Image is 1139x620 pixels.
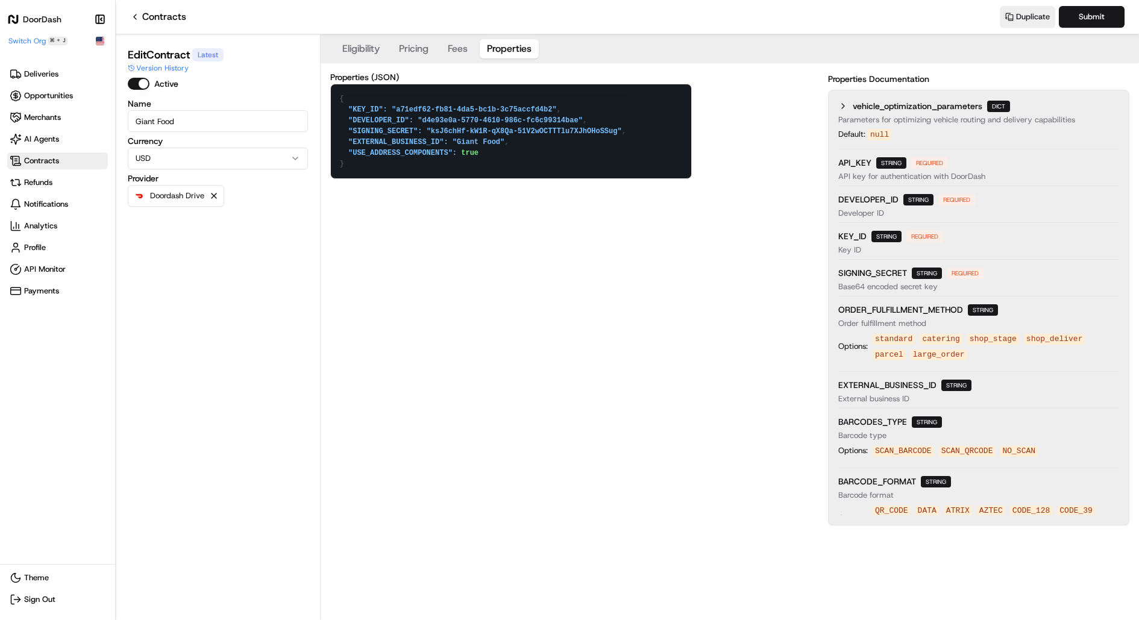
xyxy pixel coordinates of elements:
span: AI Agents [24,134,59,145]
label: Provider [128,174,308,183]
div: Options: [838,445,1038,457]
div: Default: [838,129,891,140]
code: ATRIX [944,506,972,516]
code: parcel [873,349,906,360]
div: Latest [192,48,224,61]
span: Analytics [24,221,57,231]
code: CODE_128 [1010,506,1052,516]
button: Duplicate [1000,6,1055,28]
span: Sign Out [24,594,55,605]
span: Theme [24,572,49,583]
a: AI Agents [7,131,108,148]
button: Submit [1059,6,1125,28]
code: NO_SCAN [1000,446,1038,457]
span: Switch Org [8,36,46,46]
span: vehicle_optimization_parameters [853,100,982,112]
a: API Monitor [7,261,108,278]
span: Payments [24,286,59,296]
img: Flag of us [96,37,104,45]
button: Switch Org⌘+J [8,36,67,46]
button: Theme [7,569,108,586]
span: Deliveries [24,69,58,80]
code: QR_CODE [873,506,911,516]
a: Merchants [7,109,108,126]
a: Contracts [7,152,108,169]
button: Doordash Drive [128,185,224,207]
button: Doordash Drive [133,190,204,202]
span: Required [906,231,943,242]
a: Refunds [7,174,108,191]
div: Options: [838,504,1119,532]
h1: DoorDash [23,13,61,25]
span: DEVELOPER_ID [838,193,899,205]
span: string [912,268,942,279]
button: Eligibility [335,39,387,58]
label: Name [128,99,308,108]
span: Required [947,268,984,279]
span: string [921,476,951,487]
code: SCAN_BARCODE [873,446,934,457]
span: BARCODE_FORMAT [838,475,916,487]
span: BARCODES_TYPE [838,416,907,428]
span: string [941,380,971,391]
div: Options: [838,333,1119,360]
p: API key for authentication with DoorDash [838,171,1119,182]
span: Required [938,194,975,205]
button: Properties [480,39,539,58]
p: External business ID [838,393,1119,404]
h1: Edit Contract [128,46,190,63]
code: shop_deliver [1024,334,1085,345]
a: Payments [7,283,108,299]
span: Required [911,157,948,169]
span: ORDER_FULFILLMENT_METHOD [838,304,963,316]
code: AZTEC [977,506,1005,516]
a: Notifications [7,196,108,213]
p: Barcode format [838,490,1119,501]
code: catering [920,334,962,345]
code: large_order [911,349,967,360]
span: KEY_ID [838,230,867,242]
span: string [903,194,933,205]
label: Properties (JSON) [330,73,692,81]
span: Contracts [24,155,59,166]
span: Profile [24,242,46,253]
img: doordash_logo_v2.png [133,190,145,202]
code: SCAN_QRCODE [939,446,996,457]
a: Contracts [130,10,186,24]
button: Pricing [392,39,436,58]
span: string [968,304,998,316]
span: string [871,231,902,242]
p: Order fulfillment method [838,318,1119,329]
a: Deliveries [7,66,108,83]
span: string [912,416,942,428]
span: API_KEY [838,157,871,169]
label: Properties Documentation [828,73,929,85]
span: string [876,157,906,169]
label: Currency [128,137,308,145]
p: Doordash Drive [150,191,204,201]
a: Profile [7,239,108,256]
p: Key ID [838,245,1119,255]
p: Barcode type [838,430,1119,441]
code: DATA [915,506,939,516]
span: Merchants [24,112,61,123]
button: Fees [441,39,475,58]
a: Opportunities [7,87,108,104]
button: Sign Out [7,591,108,608]
label: Active [154,80,178,88]
span: Opportunities [24,90,73,101]
textarea: { "KEY_ID": "a71edf62-fb81-4da5-bc1b-3c75accfd4b2", "DEVELOPER_ID": "d4e93e0a-5770-4610-986c-fc6c... [331,84,691,178]
p: Parameters for optimizing vehicle routing and delivery capabilities [838,114,1119,125]
span: SIGNING_SECRET [838,267,907,279]
p: Developer ID [838,208,1119,219]
a: DoorDash [7,13,91,25]
code: null [868,129,891,140]
button: Version History [128,63,189,73]
code: shop_stage [967,334,1019,345]
code: CODE_39 [1057,506,1095,516]
span: Notifications [24,199,68,210]
span: Refunds [24,177,52,188]
a: Analytics [7,218,108,234]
